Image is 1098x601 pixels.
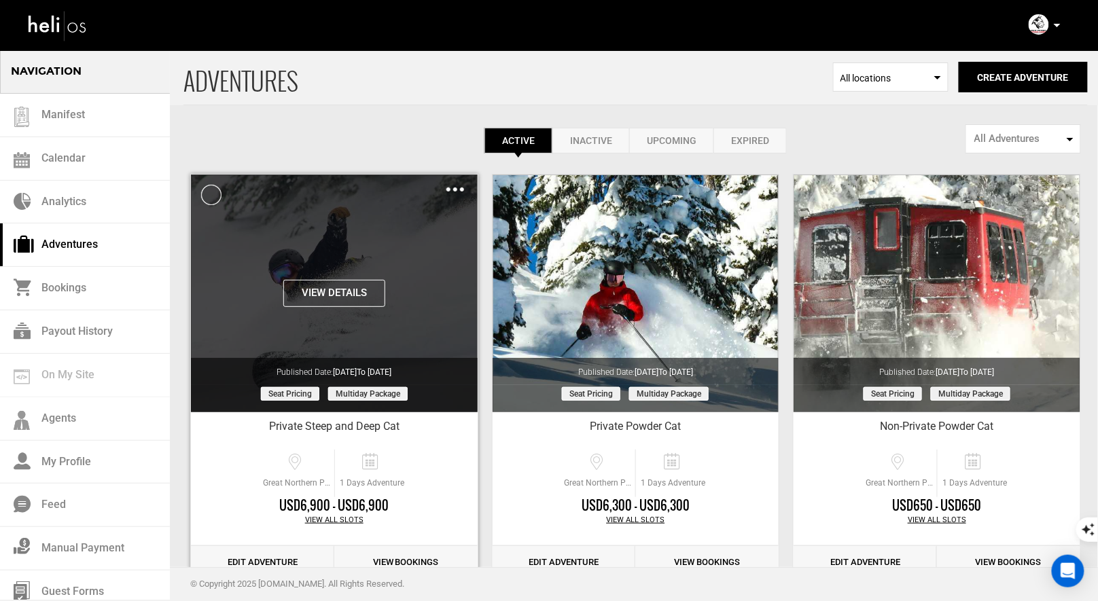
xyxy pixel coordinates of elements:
[14,152,30,168] img: calendar.svg
[931,387,1010,401] span: Multiday package
[14,369,30,384] img: on_my_site.svg
[493,419,779,439] div: Private Powder Cat
[334,546,478,579] a: View Bookings
[562,387,620,401] span: Seat Pricing
[1029,14,1049,35] img: img_9a11ce2f5ad7871fe2c2ac744f5003f1.png
[333,367,391,377] span: [DATE]
[191,497,478,515] div: USD6,900 - USD6,900
[658,367,693,377] span: to [DATE]
[794,546,937,579] a: Edit Adventure
[191,515,478,526] div: View All Slots
[960,367,995,377] span: to [DATE]
[974,132,1063,146] span: All Adventures
[864,387,922,401] span: Seat Pricing
[493,546,636,579] a: Edit Adventure
[283,280,385,307] button: View Details
[191,419,478,439] div: Private Steep and Deep Cat
[635,546,779,579] a: View Bookings
[959,62,1088,92] button: Create Adventure
[833,62,949,92] span: Select box activate
[862,477,937,489] span: Great Northern Powder Guides, U.S. 93, [GEOGRAPHIC_DATA], [GEOGRAPHIC_DATA], [GEOGRAPHIC_DATA]
[561,477,635,489] span: Great Northern Powder Guides, U.S. 93, [GEOGRAPHIC_DATA], [GEOGRAPHIC_DATA], [GEOGRAPHIC_DATA]
[12,107,32,127] img: guest-list.svg
[191,358,478,378] div: Published Date:
[484,128,552,153] a: Active
[713,128,787,153] a: Expired
[446,187,464,192] img: images
[552,128,629,153] a: Inactive
[14,411,30,431] img: agents-icon.svg
[1052,555,1084,587] div: Open Intercom Messenger
[794,419,1080,439] div: Non-Private Powder Cat
[937,546,1080,579] a: View Bookings
[357,367,391,377] span: to [DATE]
[328,387,408,401] span: Multiday package
[936,367,995,377] span: [DATE]
[261,387,319,401] span: Seat Pricing
[840,71,941,85] span: All locations
[629,387,709,401] span: Multiday package
[966,124,1081,153] button: All Adventures
[191,546,334,579] a: Edit Adventure
[493,515,779,526] div: View All Slots
[938,477,1012,489] span: 1 Days Adventure
[794,515,1080,526] div: View All Slots
[493,497,779,515] div: USD6,300 - USD6,300
[183,50,833,105] span: ADVENTURES
[794,358,1080,378] div: Published Date:
[794,497,1080,515] div: USD650 - USD650
[493,358,779,378] div: Published Date:
[636,477,710,489] span: 1 Days Adventure
[335,477,409,489] span: 1 Days Adventure
[27,7,88,43] img: heli-logo
[260,477,334,489] span: Great Northern Powder Guides, U.S. 93, [GEOGRAPHIC_DATA], [GEOGRAPHIC_DATA], [GEOGRAPHIC_DATA]
[635,367,693,377] span: [DATE]
[629,128,713,153] a: Upcoming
